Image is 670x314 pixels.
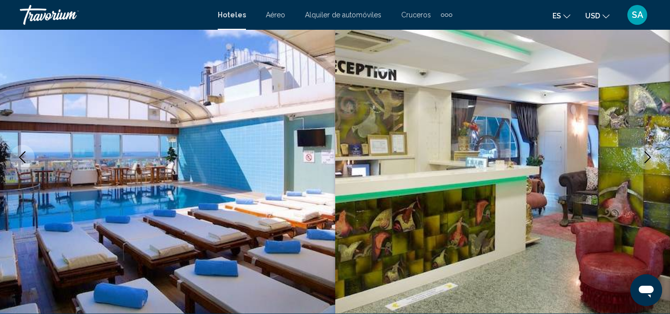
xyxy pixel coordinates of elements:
span: SA [632,10,643,20]
button: Change currency [585,8,609,23]
button: Next image [635,145,660,170]
a: Travorium [20,5,208,25]
button: User Menu [624,4,650,25]
iframe: Button to launch messaging window [630,274,662,306]
span: es [552,12,561,20]
span: USD [585,12,600,20]
a: Aéreo [266,11,285,19]
a: Alquiler de automóviles [305,11,381,19]
button: Previous image [10,145,35,170]
button: Extra navigation items [441,7,452,23]
button: Change language [552,8,570,23]
a: Hoteles [218,11,246,19]
a: Cruceros [401,11,431,19]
